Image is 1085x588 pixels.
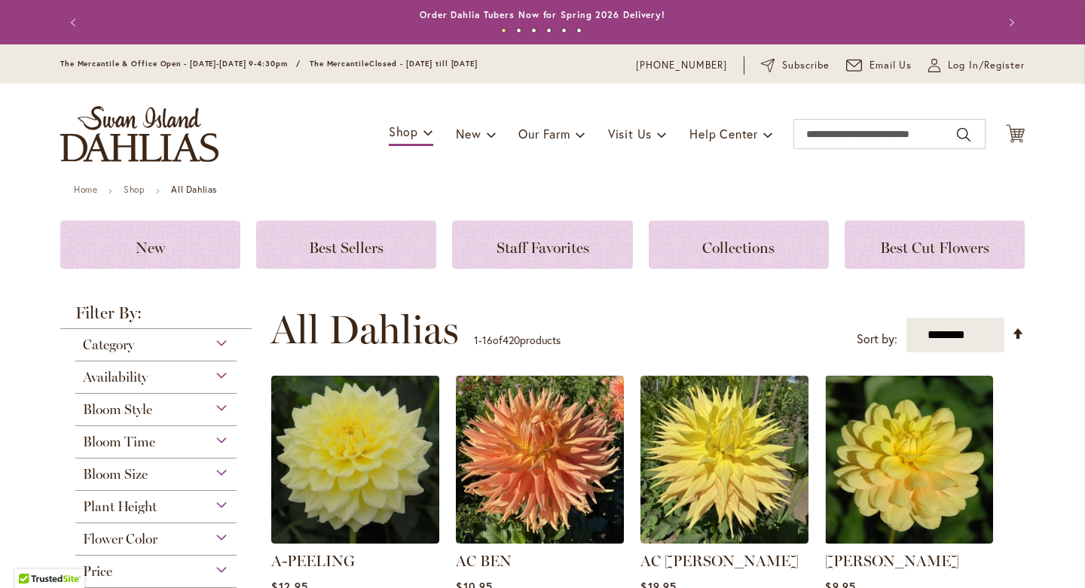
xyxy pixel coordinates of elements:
[256,221,436,269] a: Best Sellers
[420,9,665,20] a: Order Dahlia Tubers Now for Spring 2026 Delivery!
[636,58,727,73] a: [PHONE_NUMBER]
[928,58,1025,73] a: Log In/Register
[516,28,521,33] button: 2 of 6
[456,552,512,570] a: AC BEN
[503,333,520,347] span: 420
[640,552,799,570] a: AC [PERSON_NAME]
[452,221,632,269] a: Staff Favorites
[83,401,152,418] span: Bloom Style
[845,221,1025,269] a: Best Cut Flowers
[689,126,758,142] span: Help Center
[640,532,808,547] a: AC Jeri
[271,532,439,547] a: A-Peeling
[74,184,97,195] a: Home
[518,126,570,142] span: Our Farm
[825,532,993,547] a: AHOY MATEY
[60,59,369,69] span: The Mercantile & Office Open - [DATE]-[DATE] 9-4:30pm / The Mercantile
[761,58,830,73] a: Subscribe
[136,239,165,257] span: New
[60,106,219,162] a: store logo
[702,239,775,257] span: Collections
[474,333,478,347] span: 1
[270,307,459,352] span: All Dahlias
[640,376,808,544] img: AC Jeri
[171,184,217,195] strong: All Dahlias
[608,126,652,142] span: Visit Us
[309,239,384,257] span: Best Sellers
[531,28,536,33] button: 3 of 6
[456,376,624,544] img: AC BEN
[60,221,240,269] a: New
[83,434,155,450] span: Bloom Time
[60,8,90,38] button: Previous
[501,28,506,33] button: 1 of 6
[83,369,148,385] span: Availability
[846,58,912,73] a: Email Us
[369,59,478,69] span: Closed - [DATE] till [DATE]
[576,28,582,33] button: 6 of 6
[83,531,157,547] span: Flower Color
[83,498,157,515] span: Plant Height
[948,58,1025,73] span: Log In/Register
[456,532,624,547] a: AC BEN
[474,328,561,352] p: - of products
[649,221,829,269] a: Collections
[124,184,145,195] a: Shop
[880,239,989,257] span: Best Cut Flowers
[60,305,252,329] strong: Filter By:
[857,325,897,353] label: Sort by:
[546,28,552,33] button: 4 of 6
[870,58,912,73] span: Email Us
[482,333,493,347] span: 16
[497,239,589,257] span: Staff Favorites
[83,466,148,483] span: Bloom Size
[83,337,134,353] span: Category
[271,376,439,544] img: A-Peeling
[782,58,830,73] span: Subscribe
[456,126,481,142] span: New
[825,376,993,544] img: AHOY MATEY
[825,552,959,570] a: [PERSON_NAME]
[389,123,418,139] span: Shop
[83,563,112,580] span: Price
[561,28,567,33] button: 5 of 6
[995,8,1025,38] button: Next
[271,552,355,570] a: A-PEELING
